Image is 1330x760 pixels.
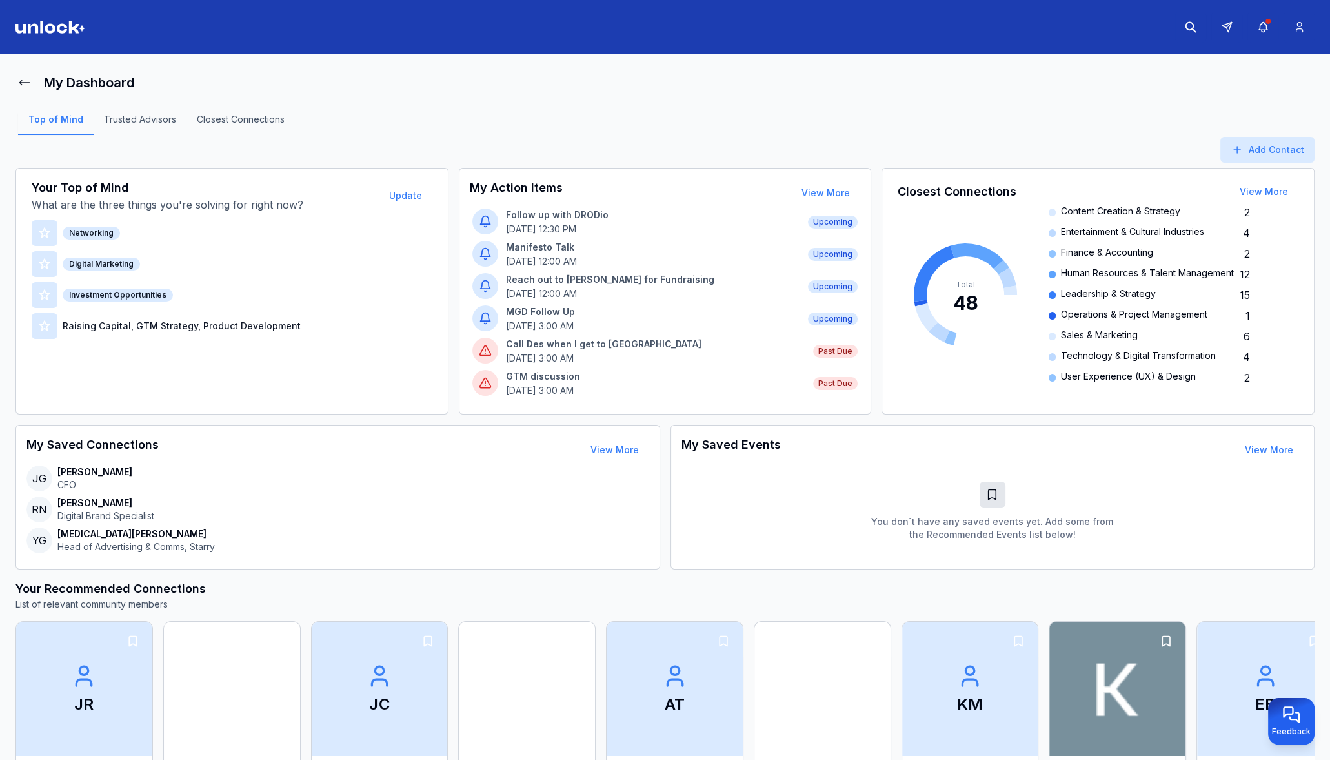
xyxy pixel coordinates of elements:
p: Manifesto Talk [506,241,800,254]
tspan: 48 [953,291,978,314]
span: Operations & Project Management [1061,308,1207,324]
h3: My Action Items [470,179,563,207]
p: AT [665,694,685,715]
span: Human Resources & Talent Management [1061,267,1234,282]
img: Logo [15,21,85,34]
span: 4 [1243,225,1250,241]
a: Closest Connections [186,113,295,135]
span: Sales & Marketing [1061,329,1138,344]
span: 2 [1244,246,1250,262]
button: Provide feedback [1268,698,1315,745]
tspan: Total [956,280,975,289]
span: Upcoming [808,216,858,229]
p: CFO [57,478,132,491]
p: [PERSON_NAME] [57,497,154,509]
h3: Your Recommended Connections [15,580,1315,598]
p: [DATE] 3:00 AM [506,320,800,333]
h3: Your Top of Mind [32,179,376,197]
p: [MEDICAL_DATA][PERSON_NAME] [57,528,215,540]
span: RN [26,497,52,522]
span: Feedback [1272,726,1311,737]
p: Follow up with DRODio [506,209,800,221]
span: 1 [1245,308,1250,324]
span: Content Creation & Strategy [1061,205,1180,220]
button: View More [791,180,860,206]
span: 15 [1240,287,1250,303]
a: Trusted Advisors [94,113,186,135]
span: 2 [1244,370,1250,385]
button: View More [1234,437,1304,463]
h1: My Dashboard [44,74,134,92]
span: User Experience (UX) & Design [1061,370,1196,385]
h3: My Saved Connections [26,436,159,464]
p: EB [1255,694,1275,715]
span: Leadership & Strategy [1061,287,1156,303]
span: 6 [1244,329,1250,344]
span: Upcoming [808,280,858,293]
a: View More [1245,444,1293,455]
p: MGD Follow Up [506,305,800,318]
div: Networking [63,227,120,240]
button: Update [379,183,432,209]
p: Raising Capital, GTM Strategy, Product Development [63,320,301,333]
span: Entertainment & Cultural Industries [1061,225,1204,241]
p: Reach out to [PERSON_NAME] for Fundraising [506,273,800,286]
span: 12 [1240,267,1250,282]
p: Call Des when I get to [GEOGRAPHIC_DATA] [506,338,805,351]
p: KM [957,694,983,715]
div: Investment Opportunities [63,289,173,302]
p: JC [369,694,389,715]
h3: My Saved Events [681,436,781,464]
p: What are the three things you're solving for right now? [32,197,376,212]
p: [DATE] 3:00 AM [506,384,805,397]
span: YG [26,528,52,553]
button: Add Contact [1220,137,1315,163]
p: [DATE] 12:00 AM [506,255,800,268]
img: Kirill Siusko [1049,622,1185,756]
span: Upcoming [808,313,858,325]
p: Digital Brand Specialist [57,509,154,522]
span: 2 [1244,205,1250,220]
p: JR [74,694,94,715]
p: [DATE] 12:30 PM [506,223,800,236]
span: Technology & Digital Transformation [1061,349,1216,365]
img: Le Anne Harper [754,622,891,756]
button: View More [580,437,649,463]
span: Past Due [813,377,858,390]
img: Demetrios Chirgott [164,622,300,756]
button: View More [1229,179,1298,205]
p: [PERSON_NAME] [57,466,132,478]
p: [DATE] 3:00 AM [506,352,805,365]
span: JG [26,466,52,491]
h3: Closest Connections [898,183,1016,201]
span: Upcoming [808,248,858,261]
span: Past Due [813,345,858,358]
span: Finance & Accounting [1061,246,1153,262]
img: John Katsafados [459,622,595,756]
p: [DATE] 12:00 AM [506,287,800,300]
span: 4 [1243,349,1250,365]
p: GTM discussion [506,370,805,383]
div: Digital Marketing [63,258,140,271]
a: Top of Mind [18,113,94,135]
p: You don`t have any saved events yet. Add some from the Recommended Events list below! [863,515,1122,541]
p: Head of Advertising & Comms, Starry [57,540,215,553]
p: List of relevant community members [15,598,1315,611]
